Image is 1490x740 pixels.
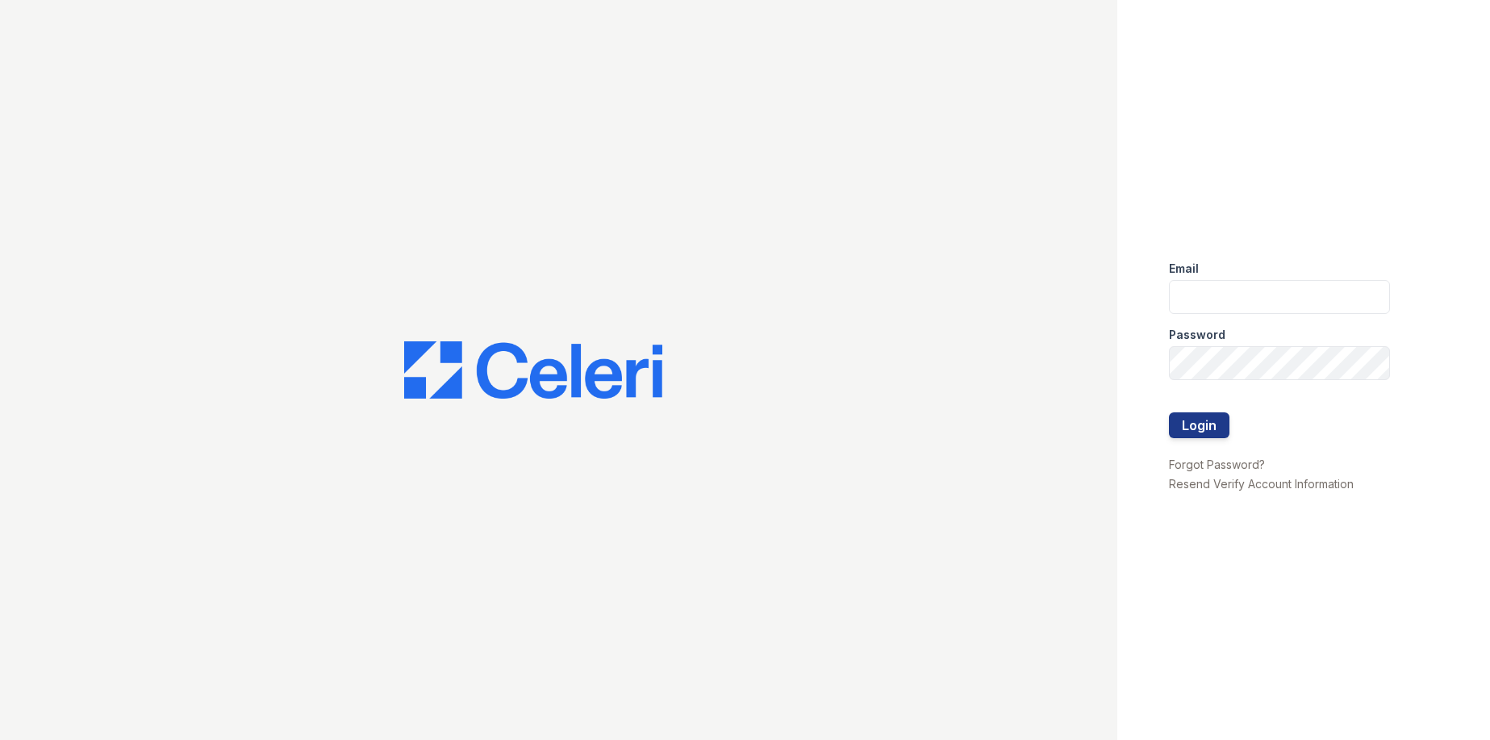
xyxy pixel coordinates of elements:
[1169,261,1199,277] label: Email
[1169,327,1225,343] label: Password
[1169,412,1229,438] button: Login
[404,341,662,399] img: CE_Logo_Blue-a8612792a0a2168367f1c8372b55b34899dd931a85d93a1a3d3e32e68fde9ad4.png
[1169,458,1265,471] a: Forgot Password?
[1169,477,1354,491] a: Resend Verify Account Information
